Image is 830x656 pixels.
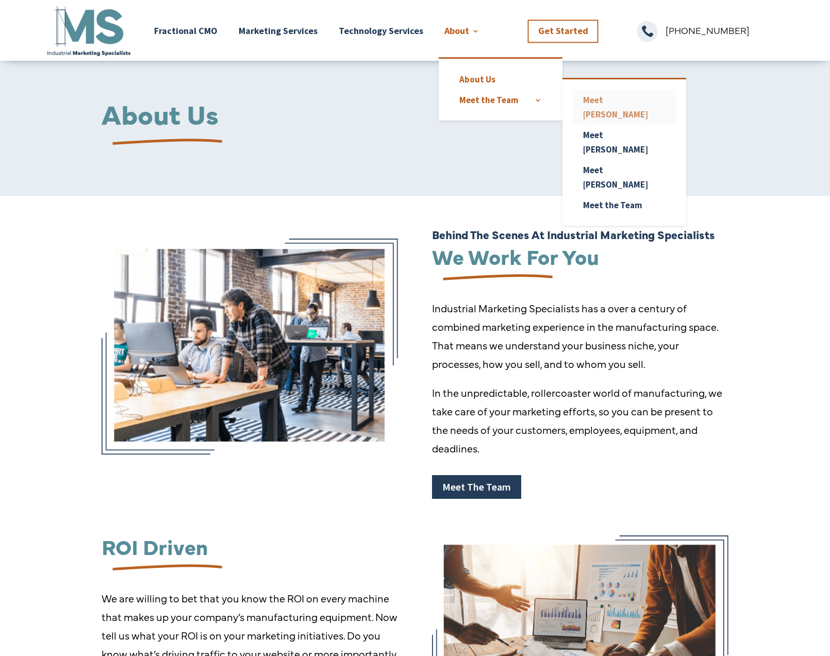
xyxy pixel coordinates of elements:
[666,21,785,40] p: [PHONE_NUMBER]
[339,4,423,58] a: Technology Services
[637,21,658,42] span: 
[102,555,226,581] img: underline
[102,129,226,156] img: underline
[102,99,729,132] h1: About Us
[154,4,218,58] a: Fractional CMO
[573,160,676,195] a: Meet [PERSON_NAME]
[432,265,557,291] img: underline
[432,245,728,272] h2: We Work For You
[432,475,521,499] a: Meet The Team
[573,195,676,215] a: Meet the Team
[432,383,728,458] p: In the unpredictable, rollercoaster world of manufacturing, we take care of your marketing effort...
[573,125,676,160] a: Meet [PERSON_NAME]
[432,299,728,383] p: Industrial Marketing Specialists has a over a century of combined marketing experience in the man...
[449,69,552,90] a: About Us
[528,20,599,43] a: Get Started
[102,239,398,455] img: behind the scenes
[432,229,728,245] h6: Behind The Scenes At Industrial Marketing Specialists
[573,90,676,125] a: Meet [PERSON_NAME]
[449,90,552,110] a: Meet the Team
[444,4,479,58] a: About
[239,4,318,58] a: Marketing Services
[102,535,398,562] h2: ROI Driven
